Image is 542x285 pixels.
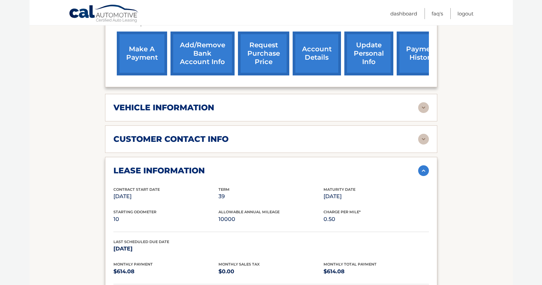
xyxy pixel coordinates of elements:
a: update personal info [344,32,393,75]
span: Monthly Sales Tax [218,262,260,267]
h2: vehicle information [113,103,214,113]
span: Maturity Date [324,187,355,192]
img: accordion-rest.svg [418,102,429,113]
p: 10000 [218,215,324,224]
a: FAQ's [432,8,443,19]
span: Contract Start Date [113,187,160,192]
p: 39 [218,192,324,201]
a: make a payment [117,32,167,75]
img: accordion-rest.svg [418,134,429,145]
span: Starting Odometer [113,210,156,214]
p: $614.08 [113,267,218,276]
span: Monthly Payment [113,262,153,267]
p: $614.08 [324,267,429,276]
a: request purchase price [238,32,289,75]
h2: customer contact info [113,134,229,144]
span: Last Scheduled Due Date [113,239,169,244]
span: Allowable Annual Mileage [218,210,280,214]
p: 10 [113,215,218,224]
p: [DATE] [324,192,429,201]
a: Dashboard [390,8,417,19]
a: Add/Remove bank account info [170,32,235,75]
p: [DATE] [113,192,218,201]
span: Charge Per Mile* [324,210,361,214]
p: $0.00 [218,267,324,276]
a: Cal Automotive [69,4,139,24]
a: Logout [457,8,474,19]
img: accordion-active.svg [418,165,429,176]
a: account details [293,32,341,75]
span: Monthly Total Payment [324,262,377,267]
p: 0.50 [324,215,429,224]
h2: lease information [113,166,205,176]
p: [DATE] [113,244,218,253]
a: payment history [397,32,447,75]
span: Term [218,187,230,192]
